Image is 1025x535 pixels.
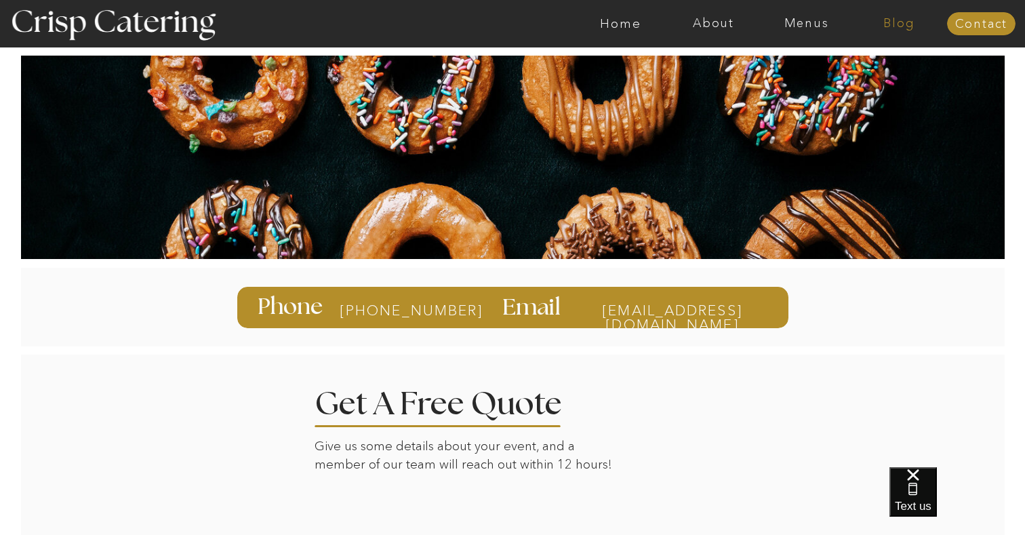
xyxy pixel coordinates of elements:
a: [PHONE_NUMBER] [340,303,447,318]
h2: Get A Free Quote [315,389,603,414]
a: [EMAIL_ADDRESS][DOMAIN_NAME] [576,303,769,316]
a: About [667,17,760,31]
a: Blog [853,17,946,31]
h3: Phone [258,296,326,319]
p: Give us some details about your event, and a member of our team will reach out within 12 hours! [315,437,622,477]
a: Contact [947,18,1016,31]
a: Home [574,17,667,31]
iframe: podium webchat widget bubble [889,467,1025,535]
a: Menus [760,17,853,31]
h3: Email [502,296,565,318]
